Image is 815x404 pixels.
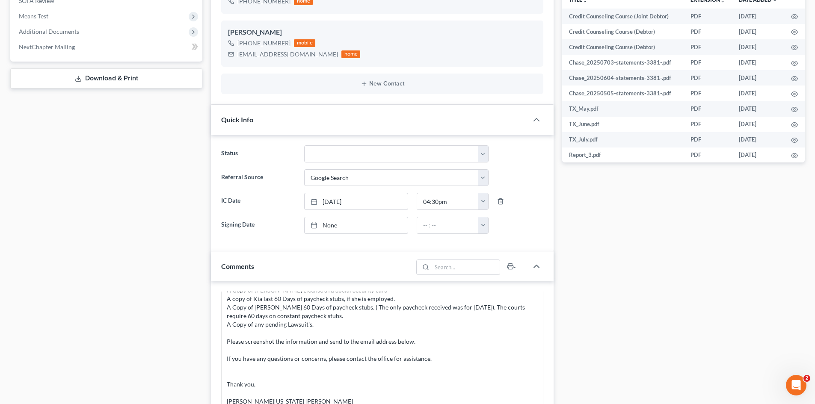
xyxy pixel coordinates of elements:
[732,117,784,132] td: [DATE]
[562,132,684,147] td: TX_July.pdf
[10,68,202,88] a: Download & Print
[221,115,253,124] span: Quick Info
[305,217,408,233] a: None
[684,55,732,70] td: PDF
[562,39,684,55] td: Credit Counseling Course (Debtor)
[684,24,732,39] td: PDF
[562,86,684,101] td: Chase_20250505-statements-3381-.pdf
[228,80,536,87] button: New Contact
[732,70,784,86] td: [DATE]
[228,27,536,38] div: [PERSON_NAME]
[417,217,479,233] input: -- : --
[732,101,784,116] td: [DATE]
[732,39,784,55] td: [DATE]
[562,70,684,86] td: Chase_20250604-statements-3381-.pdf
[217,217,299,234] label: Signing Date
[684,70,732,86] td: PDF
[732,9,784,24] td: [DATE]
[786,375,806,395] iframe: Intercom live chat
[221,262,254,270] span: Comments
[803,375,810,382] span: 2
[684,86,732,101] td: PDF
[562,117,684,132] td: TX_June.pdf
[19,43,75,50] span: NextChapter Mailing
[562,101,684,116] td: TX_May.pdf
[217,145,299,162] label: Status
[19,28,79,35] span: Additional Documents
[562,147,684,163] td: Report_3.pdf
[732,24,784,39] td: [DATE]
[684,39,732,55] td: PDF
[237,39,290,47] div: [PHONE_NUMBER]
[237,50,338,59] div: [EMAIL_ADDRESS][DOMAIN_NAME]
[562,55,684,70] td: Chase_20250703-statements-3381-.pdf
[732,55,784,70] td: [DATE]
[305,193,408,209] a: [DATE]
[12,39,202,55] a: NextChapter Mailing
[562,24,684,39] td: Credit Counseling Course (Debtor)
[432,260,500,274] input: Search...
[732,132,784,147] td: [DATE]
[562,9,684,24] td: Credit Counseling Course (Joint Debtor)
[732,147,784,163] td: [DATE]
[684,132,732,147] td: PDF
[217,169,299,186] label: Referral Source
[417,193,479,209] input: -- : --
[341,50,360,58] div: home
[684,101,732,116] td: PDF
[217,193,299,210] label: IC Date
[294,39,315,47] div: mobile
[684,9,732,24] td: PDF
[732,86,784,101] td: [DATE]
[684,117,732,132] td: PDF
[19,12,48,20] span: Means Test
[684,147,732,163] td: PDF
